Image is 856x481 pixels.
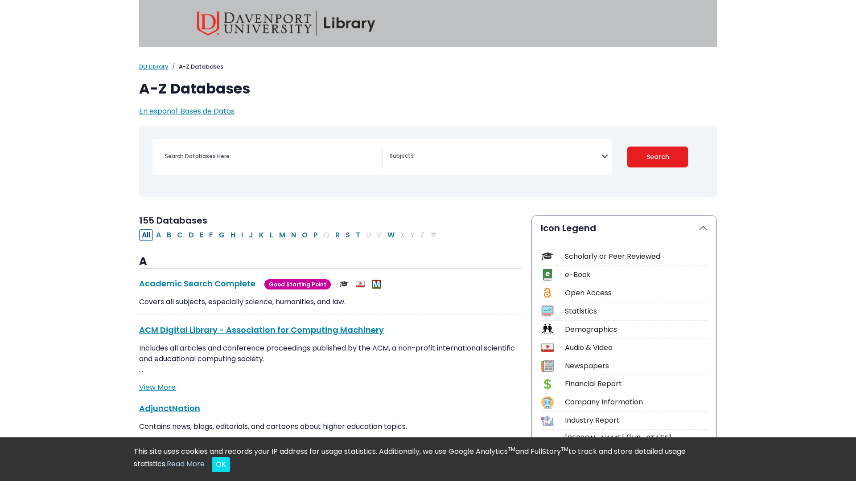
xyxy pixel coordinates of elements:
button: Filter Results I [239,229,246,241]
button: Filter Results G [216,229,227,241]
a: AdjunctNation [139,403,200,414]
div: Statistics [565,306,708,317]
textarea: Search [390,153,601,160]
button: Filter Results K [256,229,267,241]
img: MeL (Michigan electronic Library) [372,280,381,289]
button: Filter Results J [246,229,256,241]
span: Good Starting Point [264,279,331,289]
h1: A-Z Databases [139,80,717,97]
button: Icon Legend [532,216,716,240]
img: Icon Newspapers [541,360,553,372]
div: [PERSON_NAME] ([US_STATE] electronic Library) [565,433,708,454]
img: Icon Scholarly or Peer Reviewed [541,250,553,262]
img: Icon Statistics [541,305,553,317]
button: Filter Results C [174,229,185,241]
a: View More [139,382,176,392]
a: Academic Search Complete [139,278,255,289]
p: Covers all subjects, especially science, humanities, and law. [139,297,521,307]
button: Filter Results N [288,229,299,241]
a: Read More [167,459,205,469]
button: Filter Results O [299,229,310,241]
div: Open Access [565,288,708,298]
button: Filter Results L [267,229,276,241]
button: Filter Results H [228,229,238,241]
a: En español: Bases de Datos [139,106,235,116]
button: Close [212,457,230,472]
div: Alpha-list to filter by first letter of database name [139,229,440,240]
img: Icon Industry Report [541,415,553,427]
p: Contains news, blogs, editorials, and cartoons about higher education topics. [139,421,521,432]
button: Filter Results F [206,229,216,241]
div: Company Information [565,397,708,408]
img: Icon Demographics [541,323,553,335]
button: Submit for Search Results [627,147,688,167]
img: Icon Open Access [542,287,553,299]
div: Demographics [565,324,708,335]
img: Audio & Video [356,280,365,289]
sup: TM [508,445,515,453]
img: Scholarly or Peer Reviewed [340,280,349,289]
img: Icon Audio & Video [541,342,553,354]
div: e-Book [565,269,708,280]
button: Filter Results R [333,229,342,241]
button: Filter Results W [385,229,397,241]
h3: A [139,255,521,269]
span: 155 Databases [139,214,207,227]
p: Includes all articles and conference proceedings published by the ACM, a non-profit international... [139,343,521,375]
a: DU Library [139,62,169,71]
button: Filter Results B [164,229,174,241]
div: Industry Report [565,415,708,426]
div: Scholarly or Peer Reviewed [565,251,708,262]
img: Davenport University Library [197,11,375,36]
div: This site uses cookies and records your IP address for usage statistics. Additionally, we use Goo... [134,446,722,472]
button: Filter Results S [343,229,353,241]
div: Financial Report [565,379,708,389]
button: Filter Results E [197,229,206,241]
a: ACM Digital Library - Association for Computing Machinery [139,324,384,335]
button: Filter Results A [153,229,164,241]
button: All [139,229,153,241]
li: A-Z Databases [169,62,223,71]
img: Icon e-Book [541,269,553,281]
div: Audio & Video [565,342,708,353]
sup: TM [561,445,568,453]
button: Filter Results D [186,229,197,241]
img: Icon Financial Report [541,378,553,390]
nav: breadcrumb [139,62,717,71]
button: Filter Results P [311,229,321,241]
img: Icon Company Information [541,396,553,408]
button: Filter Results M [276,229,288,241]
button: Filter Results T [353,229,363,241]
input: Search database by title or keyword [160,150,382,163]
div: Newspapers [565,361,708,371]
nav: Search filters [139,126,717,197]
